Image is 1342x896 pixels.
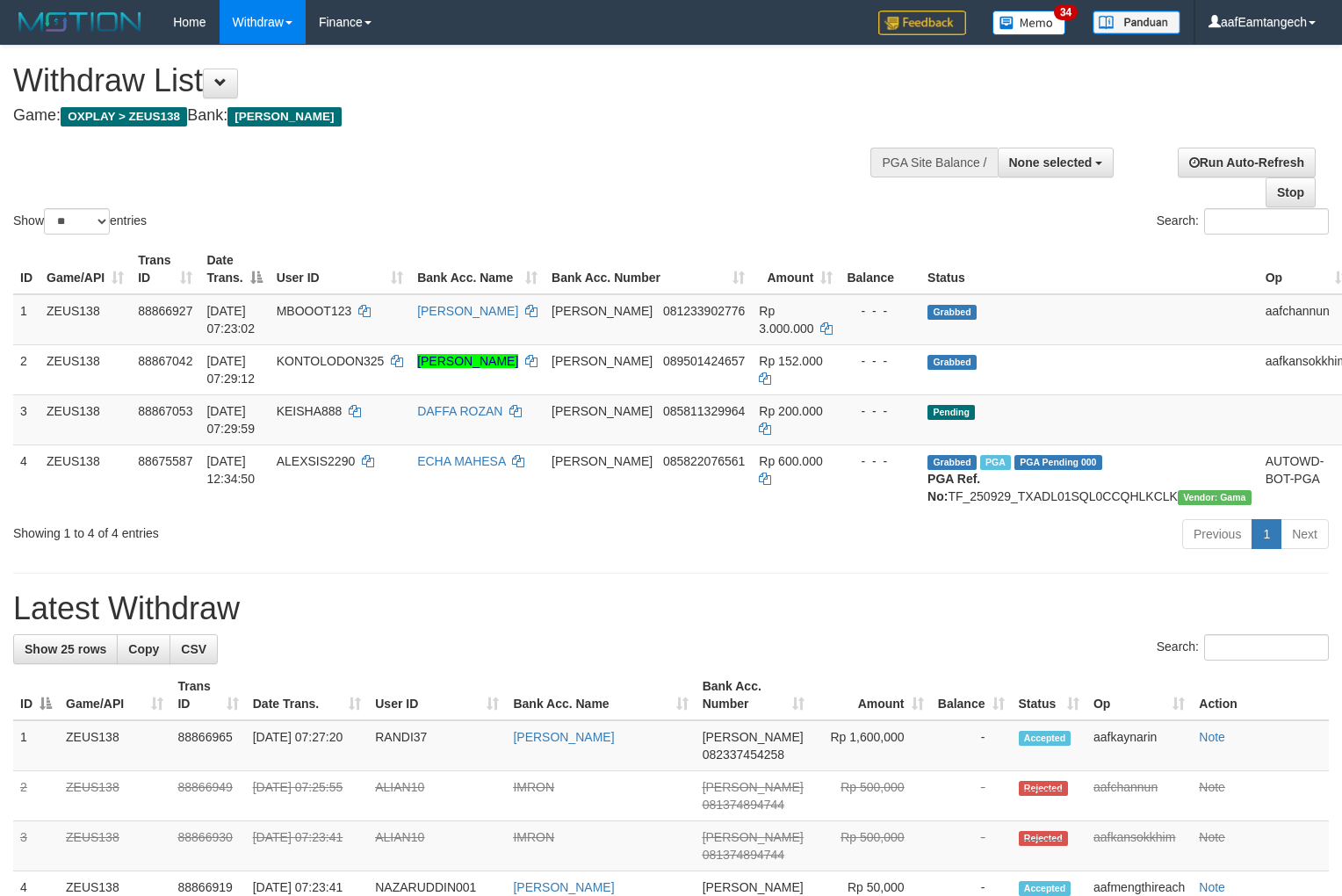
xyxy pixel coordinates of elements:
td: ZEUS138 [40,444,131,512]
span: Rejected [1019,781,1068,796]
td: [DATE] 07:25:55 [246,771,369,821]
img: MOTION_logo.png [13,9,147,35]
th: User ID: activate to sort column ascending [368,670,506,720]
span: Rejected [1019,831,1068,846]
label: Search: [1157,634,1329,661]
th: Bank Acc. Name: activate to sort column ascending [410,244,545,294]
span: [PERSON_NAME] [552,404,653,418]
th: Trans ID: activate to sort column ascending [170,670,245,720]
a: Show 25 rows [13,634,118,664]
th: Status: activate to sort column ascending [1012,670,1086,720]
td: 88866965 [170,720,245,771]
th: Op: activate to sort column ascending [1086,670,1192,720]
span: Copy [128,642,159,656]
a: Note [1199,730,1225,744]
span: [PERSON_NAME] [552,304,653,318]
td: ALIAN10 [368,771,506,821]
div: - - - [847,352,913,370]
td: aafchannun [1086,771,1192,821]
td: ZEUS138 [59,720,170,771]
span: Copy 082337454258 to clipboard [703,748,784,762]
span: Copy 081374894744 to clipboard [703,798,784,812]
th: Balance [840,244,920,294]
span: OXPLAY > ZEUS138 [61,107,187,126]
div: - - - [847,302,913,320]
td: 1 [13,294,40,345]
td: Rp 1,600,000 [812,720,930,771]
span: Copy 085822076561 to clipboard [663,454,745,468]
th: User ID: activate to sort column ascending [270,244,410,294]
span: Rp 200.000 [759,404,822,418]
span: [PERSON_NAME] [703,780,804,794]
span: Accepted [1019,731,1071,746]
td: [DATE] 07:23:41 [246,821,369,871]
th: Game/API: activate to sort column ascending [59,670,170,720]
span: CSV [181,642,206,656]
span: Marked by aafpengsreynich [980,455,1011,470]
img: panduan.png [1093,11,1180,34]
td: - [931,771,1012,821]
span: [PERSON_NAME] [703,880,804,894]
td: Rp 500,000 [812,821,930,871]
span: [DATE] 07:23:02 [206,304,255,336]
select: Showentries [44,208,110,235]
span: Copy 081233902776 to clipboard [663,304,745,318]
td: Rp 500,000 [812,771,930,821]
span: [PERSON_NAME] [552,354,653,368]
td: ZEUS138 [59,771,170,821]
span: Copy 085811329964 to clipboard [663,404,745,418]
a: [PERSON_NAME] [417,354,518,368]
img: Feedback.jpg [878,11,966,35]
h1: Latest Withdraw [13,591,1329,626]
a: DAFFA ROZAN [417,404,502,418]
th: Amount: activate to sort column ascending [752,244,840,294]
a: [PERSON_NAME] [513,730,614,744]
span: Grabbed [927,455,977,470]
a: IMRON [513,830,554,844]
th: Action [1192,670,1329,720]
th: ID: activate to sort column descending [13,670,59,720]
h4: Game: Bank: [13,107,877,125]
td: aafkaynarin [1086,720,1192,771]
td: - [931,720,1012,771]
input: Search: [1204,208,1329,235]
button: None selected [998,148,1115,177]
div: - - - [847,402,913,420]
td: 88866949 [170,771,245,821]
a: 1 [1252,519,1281,549]
th: Bank Acc. Name: activate to sort column ascending [506,670,695,720]
th: Status [920,244,1259,294]
td: ZEUS138 [40,344,131,394]
td: 3 [13,394,40,444]
span: KONTOLODON325 [277,354,385,368]
b: PGA Ref. No: [927,472,980,503]
span: ALEXSIS2290 [277,454,356,468]
td: RANDI37 [368,720,506,771]
label: Search: [1157,208,1329,235]
div: PGA Site Balance / [870,148,997,177]
span: Rp 152.000 [759,354,822,368]
span: Copy 089501424657 to clipboard [663,354,745,368]
th: Trans ID: activate to sort column ascending [131,244,199,294]
img: Button%20Memo.svg [992,11,1066,35]
div: - - - [847,452,913,470]
th: Bank Acc. Number: activate to sort column ascending [545,244,752,294]
span: Accepted [1019,881,1071,896]
td: - [931,821,1012,871]
th: Bank Acc. Number: activate to sort column ascending [696,670,812,720]
th: Game/API: activate to sort column ascending [40,244,131,294]
span: Copy 081374894744 to clipboard [703,848,784,862]
span: Grabbed [927,305,977,320]
td: ALIAN10 [368,821,506,871]
span: KEISHA888 [277,404,343,418]
span: [DATE] 12:34:50 [206,454,255,486]
span: [PERSON_NAME] [703,830,804,844]
td: TF_250929_TXADL01SQL0CCQHLKCLK [920,444,1259,512]
span: [PERSON_NAME] [552,454,653,468]
a: Previous [1182,519,1252,549]
th: Date Trans.: activate to sort column ascending [246,670,369,720]
td: 2 [13,344,40,394]
a: [PERSON_NAME] [513,880,614,894]
span: [DATE] 07:29:12 [206,354,255,386]
td: 1 [13,720,59,771]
